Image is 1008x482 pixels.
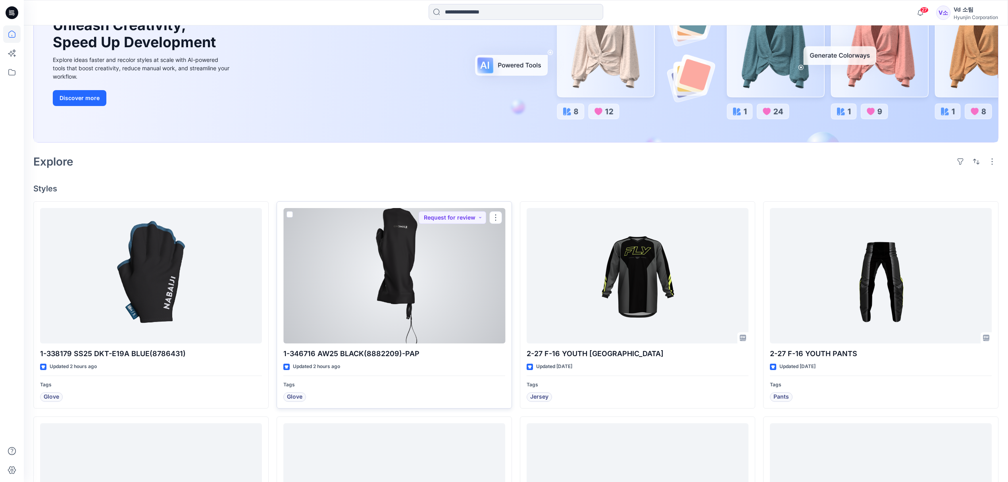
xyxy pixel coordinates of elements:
[53,56,231,81] div: Explore ideas faster and recolor styles at scale with AI-powered tools that boost creativity, red...
[44,392,59,402] span: Glove
[536,362,572,371] p: Updated [DATE]
[33,184,998,193] h4: Styles
[50,362,97,371] p: Updated 2 hours ago
[770,208,992,344] a: 2-27 F-16 YOUTH PANTS
[283,381,505,389] p: Tags
[53,90,231,106] a: Discover more
[779,362,816,371] p: Updated [DATE]
[33,155,73,168] h2: Explore
[40,348,262,359] p: 1-338179 SS25 DKT-E19A BLUE(8786431)
[920,7,929,13] span: 27
[954,14,998,20] div: Hyunjin Corporation
[53,17,219,51] h1: Unleash Creativity, Speed Up Development
[770,348,992,359] p: 2-27 F-16 YOUTH PANTS
[773,392,789,402] span: Pants
[770,381,992,389] p: Tags
[293,362,340,371] p: Updated 2 hours ago
[527,348,748,359] p: 2-27 F-16 YOUTH [GEOGRAPHIC_DATA]
[954,5,998,14] div: Vd 소팀
[40,208,262,344] a: 1-338179 SS25 DKT-E19A BLUE(8786431)
[936,6,950,20] div: V소
[40,381,262,389] p: Tags
[527,208,748,344] a: 2-27 F-16 YOUTH JERSEY
[527,381,748,389] p: Tags
[283,208,505,344] a: 1-346716 AW25 BLACK(8882209)-PAP
[283,348,505,359] p: 1-346716 AW25 BLACK(8882209)-PAP
[287,392,302,402] span: Glove
[530,392,548,402] span: Jersey
[53,90,106,106] button: Discover more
